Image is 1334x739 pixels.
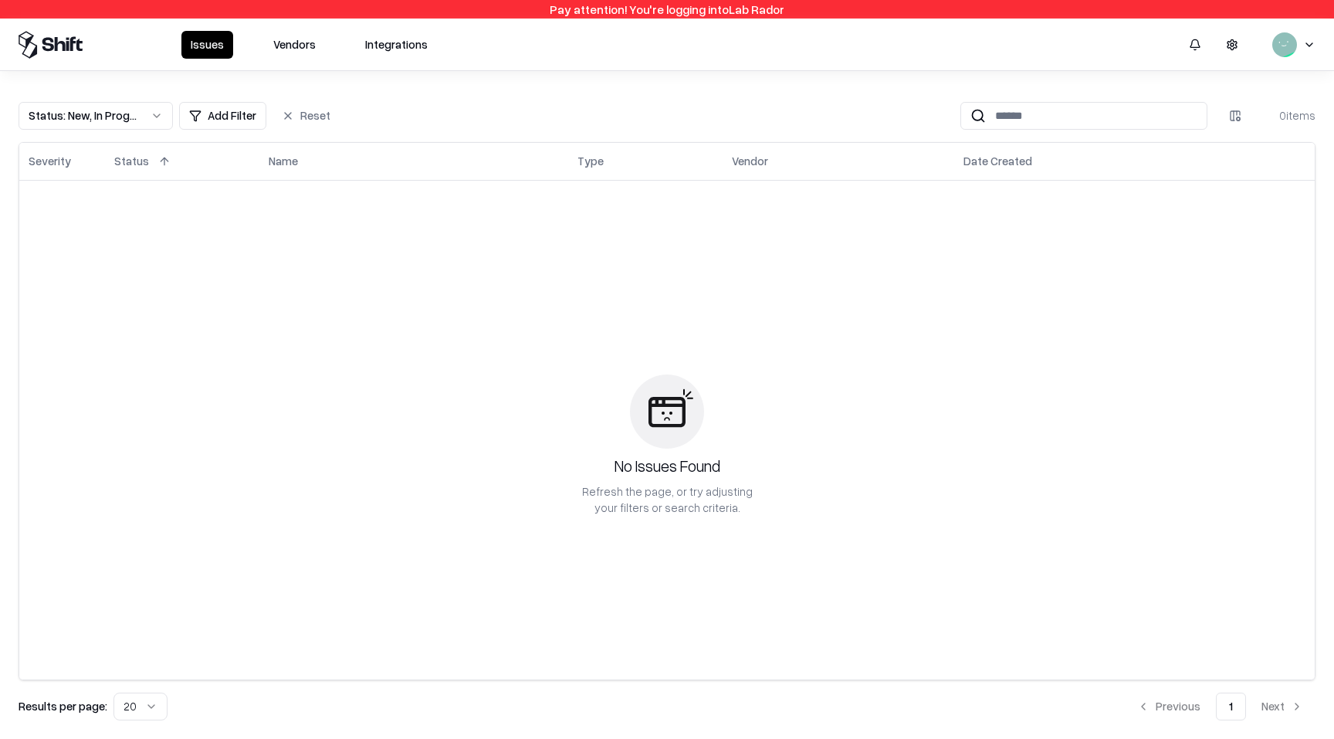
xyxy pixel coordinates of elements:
div: Status : New, In Progress [29,107,138,124]
button: Reset [273,102,340,130]
div: Vendor [732,153,768,169]
nav: pagination [1125,693,1315,720]
button: Issues [181,31,233,59]
div: No Issues Found [615,455,720,477]
button: Integrations [356,31,437,59]
div: Status [114,153,149,169]
button: Vendors [264,31,325,59]
div: Severity [29,153,71,169]
div: Refresh the page, or try adjusting your filters or search criteria. [581,483,753,516]
button: 1 [1216,693,1246,720]
button: Add Filter [179,102,266,130]
p: Results per page: [19,698,107,714]
div: Type [577,153,604,169]
div: 0 items [1254,107,1315,124]
div: Name [269,153,298,169]
div: Date Created [963,153,1032,169]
